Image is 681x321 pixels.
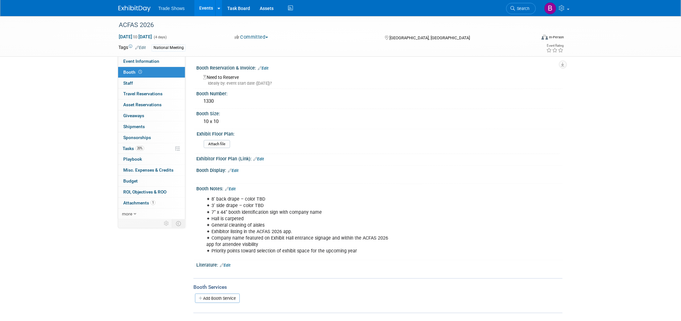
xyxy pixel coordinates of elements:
a: Travel Reservations [118,89,185,99]
a: Edit [225,187,236,191]
div: Exhibitor Floor Plan (Link): [196,154,563,162]
div: Need to Reserve [201,72,558,86]
span: more [122,211,132,216]
div: Booth Number: [196,89,563,97]
a: Edit [228,168,238,173]
div: Event Format [498,33,564,43]
div: ✦ 8’ back drape – color TBD ✦ 3’ side drape – color TBD ✦ 7” x 44” booth identification sign with... [202,193,492,258]
a: Attachments1 [118,198,185,208]
div: ACFAS 2026 [117,19,526,31]
span: Tasks [123,146,144,151]
div: Booth Display: [196,165,563,174]
span: (4 days) [153,35,167,39]
a: Add Booth Service [195,294,240,303]
span: Trade Shows [158,6,185,11]
span: Giveaways [123,113,144,118]
a: Sponsorships [118,132,185,143]
img: Format-Inperson.png [542,34,548,40]
span: Event Information [123,59,159,64]
span: 1 [151,200,155,205]
a: Misc. Expenses & Credits [118,165,185,175]
a: Search [506,3,536,14]
td: Tags [118,44,146,52]
span: 20% [135,146,144,151]
img: ExhibitDay [118,5,151,12]
a: Shipments [118,121,185,132]
a: Event Information [118,56,185,67]
a: Edit [220,263,230,268]
a: more [118,209,185,219]
div: National Meeting [152,44,186,51]
span: Sponsorships [123,135,151,140]
div: Booth Reservation & Invoice: [196,63,563,71]
span: Booth not reserved yet [137,70,143,74]
span: Search [515,6,530,11]
a: Booth [118,67,185,78]
span: Booth [123,70,143,75]
div: Event Rating [546,44,564,47]
a: Staff [118,78,185,89]
span: Attachments [123,200,155,205]
span: Budget [123,178,138,184]
span: [DATE] [DATE] [118,34,152,40]
span: Misc. Expenses & Credits [123,167,173,173]
span: ROI, Objectives & ROO [123,189,166,194]
a: Edit [253,157,264,161]
span: to [132,34,138,39]
span: Travel Reservations [123,91,163,96]
a: Playbook [118,154,185,165]
div: 10 x 10 [201,117,558,127]
a: Edit [135,45,146,50]
span: Shipments [123,124,145,129]
div: Booth Size: [196,109,563,117]
div: 1330 [201,96,558,106]
button: Committed [232,34,271,41]
a: Tasks20% [118,143,185,154]
a: Giveaways [118,110,185,121]
a: Edit [258,66,268,71]
span: Playbook [123,156,142,162]
td: Toggle Event Tabs [172,219,185,228]
span: Staff [123,80,133,86]
div: Booth Notes: [196,184,563,192]
td: Personalize Event Tab Strip [161,219,172,228]
div: Ideally by: event start date ([DATE])? [203,80,558,86]
div: Exhibit Floor Plan: [197,129,560,137]
div: Literature: [196,260,563,269]
span: [GEOGRAPHIC_DATA], [GEOGRAPHIC_DATA] [389,35,470,40]
a: Budget [118,176,185,186]
img: Becca Rensi [544,2,556,14]
div: Booth Services [193,284,563,291]
div: In-Person [549,35,564,40]
a: Asset Reservations [118,99,185,110]
span: Asset Reservations [123,102,162,107]
a: ROI, Objectives & ROO [118,187,185,197]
